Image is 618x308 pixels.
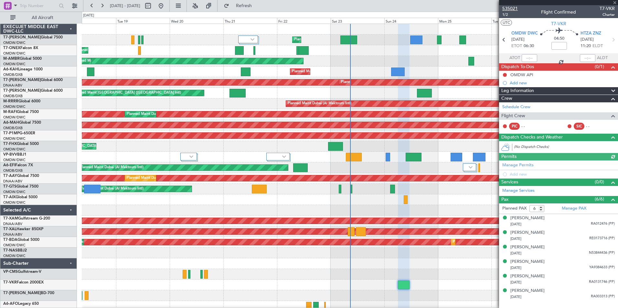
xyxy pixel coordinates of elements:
[501,63,534,71] span: Dispatch To-Dos
[3,238,39,242] a: T7-BDAGlobal 5000
[384,18,438,24] div: Sun 24
[3,195,37,199] a: T7-AIXGlobal 5000
[510,222,521,227] span: [DATE]
[292,67,356,77] div: Planned Maint Dubai (Al Maktoum Intl)
[116,18,170,24] div: Tue 19
[3,121,41,125] a: A6-MAHGlobal 7500
[502,5,518,12] span: 535021
[3,94,23,98] a: OMDB/DXB
[3,163,15,167] span: A6-EFI
[3,302,18,306] span: A6-AFO
[277,18,331,24] div: Fri 22
[3,185,16,189] span: T7-GTS
[230,4,258,8] span: Refresh
[110,3,140,9] span: [DATE] - [DATE]
[3,291,41,295] span: T7-[PERSON_NAME]
[589,236,615,241] span: RE0173716 (PP)
[574,123,584,130] div: SIC
[3,36,63,39] a: T7-[PERSON_NAME]Global 7500
[501,87,534,95] span: Leg Information
[600,5,615,12] span: T7-VKR
[3,104,26,109] a: OMDW/DWC
[3,126,23,130] a: OMDB/DXB
[73,88,181,98] div: Planned Maint [GEOGRAPHIC_DATA] ([GEOGRAPHIC_DATA] Intl)
[581,30,601,37] span: HTZA ZNZ
[3,136,26,141] a: OMDW/DWC
[501,196,508,203] span: Pax
[589,279,615,285] span: RA0131746 (PP)
[551,20,566,27] span: T7-VKR
[341,77,405,87] div: Planned Maint Dubai (Al Maktoum Intl)
[581,36,594,43] span: [DATE]
[3,227,16,231] span: T7-XAL
[501,95,512,102] span: Crew
[221,1,260,11] button: Refresh
[17,15,68,20] span: All Aircraft
[3,190,26,194] a: OMDW/DWC
[502,205,527,212] label: Planned PAX
[3,179,22,184] a: DNAA/ABV
[562,205,586,212] a: Manage PAX
[3,89,63,93] a: T7-[PERSON_NAME]Global 6000
[510,72,533,77] div: OMDW API
[3,46,20,50] span: T7-ONEX
[521,123,536,129] div: - -
[589,265,615,270] span: YA9384633 (PP)
[80,184,144,194] div: Planned Maint Dubai (Al Maktoum Intl)
[3,115,26,120] a: OMDW/DWC
[3,270,18,274] span: VP-CMS
[510,244,545,251] div: [PERSON_NAME]
[510,265,521,270] span: [DATE]
[501,112,525,120] span: Flight Crew
[554,36,564,42] span: 04:50
[586,123,601,129] div: - -
[510,230,545,236] div: [PERSON_NAME]
[3,78,41,82] span: T7-[PERSON_NAME]
[3,253,26,258] a: OMDW/DWC
[3,99,18,103] span: M-RRRR
[438,18,492,24] div: Mon 25
[510,80,615,86] div: Add new
[3,67,43,71] a: A6-KAHLineage 1000
[524,43,534,49] span: 06:30
[3,110,17,114] span: M-RAFI
[511,43,522,49] span: ETOT
[469,166,473,169] img: arrow-gray.svg
[223,18,277,24] div: Thu 21
[3,110,39,114] a: M-RAFIGlobal 7500
[3,62,26,67] a: OMDW/DWC
[3,238,17,242] span: T7-BDA
[3,281,44,284] a: T7-VKRFalcon 2000EX
[3,36,41,39] span: T7-[PERSON_NAME]
[3,121,19,125] span: A6-MAH
[3,221,22,226] a: DNAA/ABV
[600,12,615,17] span: Charter
[3,78,63,82] a: T7-[PERSON_NAME]Global 6000
[3,227,43,231] a: T7-XALHawker 850XP
[510,259,545,265] div: [PERSON_NAME]
[3,291,54,295] a: T7-[PERSON_NAME]BD-700
[491,18,545,24] div: Tue 26
[3,232,22,237] a: DNAA/ABV
[592,43,603,49] span: ELDT
[501,179,518,186] span: Services
[3,153,27,157] a: VP-BVVBBJ1
[510,273,545,280] div: [PERSON_NAME]
[20,1,57,11] input: Trip Number
[3,131,19,135] span: T7-P1MP
[3,158,26,162] a: OMDW/DWC
[510,236,521,241] span: [DATE]
[3,185,38,189] a: T7-GTSGlobal 7500
[591,221,615,227] span: RA012476 (PP)
[501,134,563,141] span: Dispatch Checks and Weather
[83,13,94,18] div: [DATE]
[510,288,545,294] div: [PERSON_NAME]
[3,147,26,152] a: OMDW/DWC
[127,109,190,119] div: Planned Maint Dubai (Al Maktoum Intl)
[595,196,604,202] span: (6/6)
[502,188,535,194] a: Manage Services
[282,155,286,158] img: arrow-gray.svg
[3,131,35,135] a: T7-P1MPG-650ER
[170,18,223,24] div: Wed 20
[453,237,517,247] div: Planned Maint Dubai (Al Maktoum Intl)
